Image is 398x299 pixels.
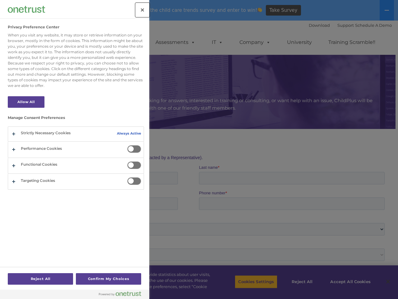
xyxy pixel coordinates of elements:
[188,36,207,41] span: Last name
[136,3,149,17] button: Close
[8,116,144,123] h3: Manage Consent Preferences
[99,291,146,299] a: Powered by OneTrust Opens in a new Tab
[8,32,144,88] div: When you visit any website, it may store or retrieve information on your browser, mostly in the f...
[99,291,141,296] img: Powered by OneTrust Opens in a new Tab
[8,3,45,16] div: Company Logo
[76,273,141,285] button: Confirm My Choices
[8,25,59,29] h2: Privacy Preference Center
[188,62,215,66] span: Phone number
[8,6,45,12] img: Company Logo
[8,273,73,285] button: Reject All
[8,96,44,108] button: Allow All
